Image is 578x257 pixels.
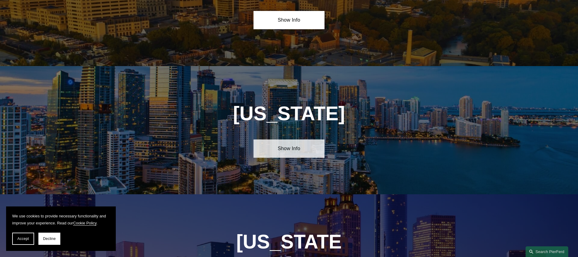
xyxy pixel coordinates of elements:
[254,139,324,158] a: Show Info
[17,237,29,241] span: Accept
[43,237,56,241] span: Decline
[38,233,60,245] button: Decline
[12,213,110,227] p: We use cookies to provide necessary functionality and improve your experience. Read our .
[73,221,97,225] a: Cookie Policy
[6,206,116,251] section: Cookie banner
[218,103,360,125] h1: [US_STATE]
[526,246,568,257] a: Search this site
[12,233,34,245] button: Accept
[254,11,324,29] a: Show Info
